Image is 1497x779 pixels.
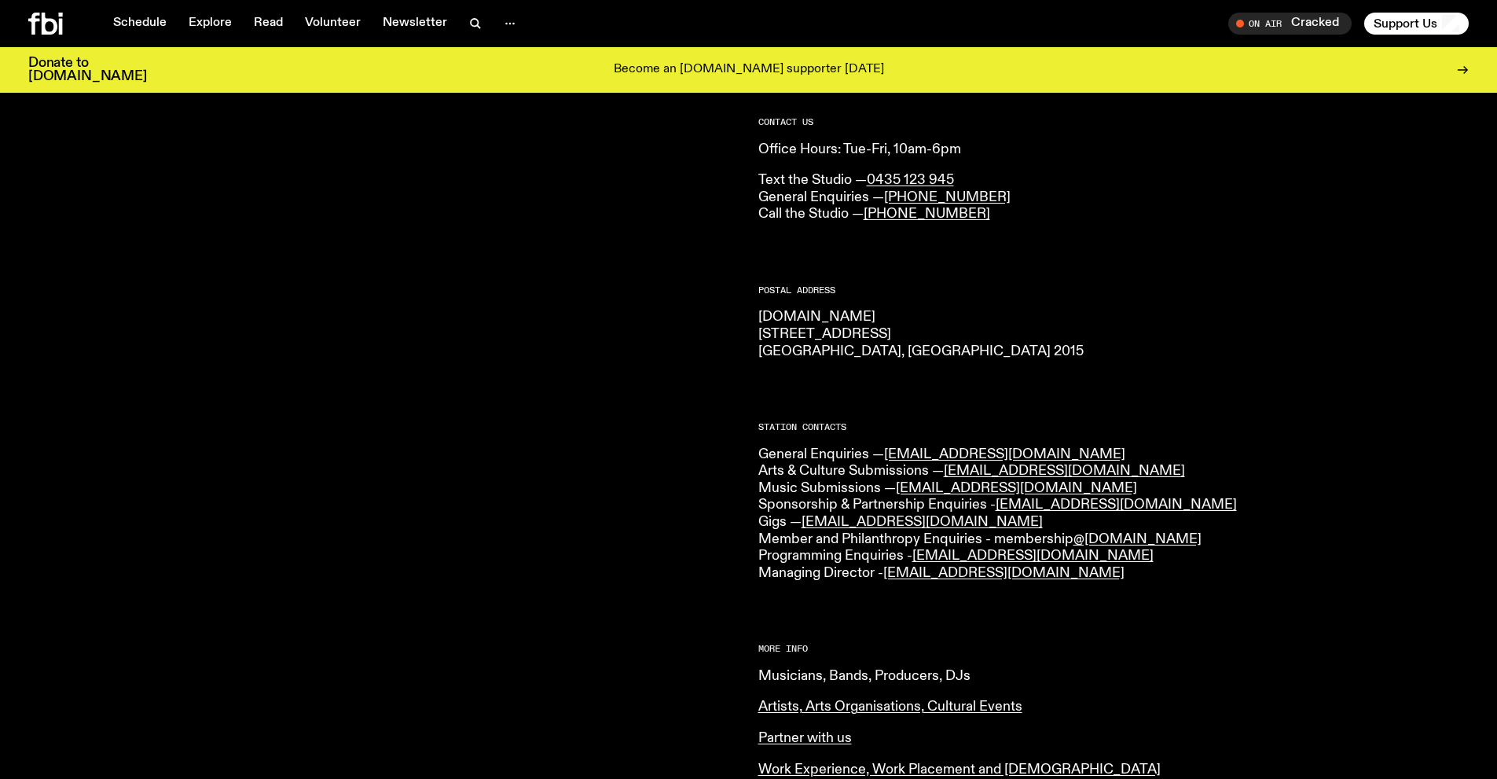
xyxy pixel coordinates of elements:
[295,13,370,35] a: Volunteer
[883,566,1125,580] a: [EMAIL_ADDRESS][DOMAIN_NAME]
[758,172,1469,223] p: Text the Studio — General Enquiries — Call the Studio —
[884,447,1125,461] a: [EMAIL_ADDRESS][DOMAIN_NAME]
[758,731,852,745] a: Partner with us
[864,207,990,221] a: [PHONE_NUMBER]
[244,13,292,35] a: Read
[758,118,1469,127] h2: CONTACT US
[758,309,1469,360] p: [DOMAIN_NAME] [STREET_ADDRESS] [GEOGRAPHIC_DATA], [GEOGRAPHIC_DATA] 2015
[758,446,1469,582] p: General Enquiries — Arts & Culture Submissions — Music Submissions — Sponsorship & Partnership En...
[28,35,739,99] h1: Contact
[758,669,970,683] a: Musicians, Bands, Producers, DJs
[802,515,1043,529] a: [EMAIL_ADDRESS][DOMAIN_NAME]
[944,464,1185,478] a: [EMAIL_ADDRESS][DOMAIN_NAME]
[758,645,1469,653] h2: More Info
[758,700,1022,714] a: Artists, Arts Organisations, Cultural Events
[896,481,1137,495] a: [EMAIL_ADDRESS][DOMAIN_NAME]
[104,13,176,35] a: Schedule
[758,141,1469,159] p: Office Hours: Tue-Fri, 10am-6pm
[758,762,1161,777] a: Work Experience, Work Placement and [DEMOGRAPHIC_DATA]
[884,190,1011,204] a: [PHONE_NUMBER]
[758,423,1469,432] h2: Station Contacts
[996,498,1237,512] a: [EMAIL_ADDRESS][DOMAIN_NAME]
[1374,17,1437,31] span: Support Us
[614,63,884,77] p: Become an [DOMAIN_NAME] supporter [DATE]
[1073,532,1202,546] a: @[DOMAIN_NAME]
[867,173,954,187] a: 0435 123 945
[179,13,241,35] a: Explore
[1364,13,1469,35] button: Support Us
[28,57,147,83] h3: Donate to [DOMAIN_NAME]
[912,549,1154,563] a: [EMAIL_ADDRESS][DOMAIN_NAME]
[758,286,1469,295] h2: Postal Address
[373,13,457,35] a: Newsletter
[1228,13,1352,35] button: On AirCracked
